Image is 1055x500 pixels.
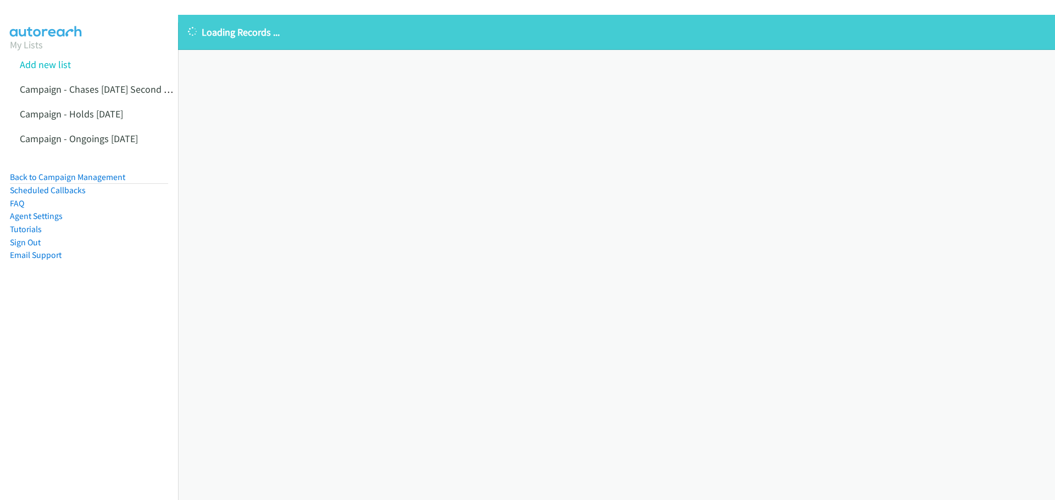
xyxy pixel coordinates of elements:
a: Email Support [10,250,62,260]
a: Tutorials [10,224,42,234]
a: Campaign - Holds [DATE] [20,108,123,120]
a: Back to Campaign Management [10,172,125,182]
a: Agent Settings [10,211,63,221]
a: FAQ [10,198,24,209]
p: Loading Records ... [188,25,1045,40]
a: Campaign - Ongoings [DATE] [20,132,138,145]
a: Sign Out [10,237,41,248]
a: Scheduled Callbacks [10,185,86,195]
a: Add new list [20,58,71,71]
a: My Lists [10,38,43,51]
a: Campaign - Chases [DATE] Second Attempts [20,83,202,95]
